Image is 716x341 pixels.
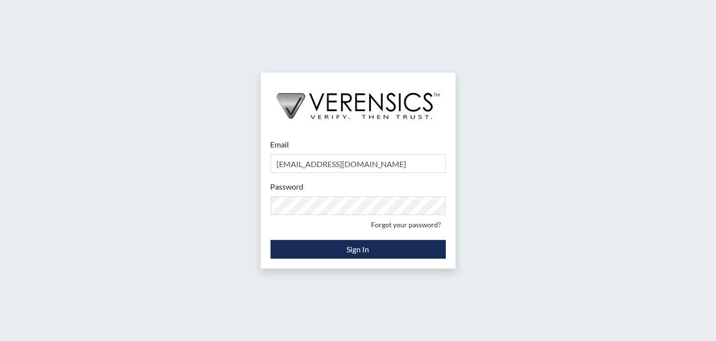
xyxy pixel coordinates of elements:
a: Forgot your password? [367,217,446,232]
label: Email [271,139,289,150]
button: Sign In [271,240,446,259]
img: logo-wide-black.2aad4157.png [261,73,456,129]
label: Password [271,181,304,193]
input: Email [271,154,446,173]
